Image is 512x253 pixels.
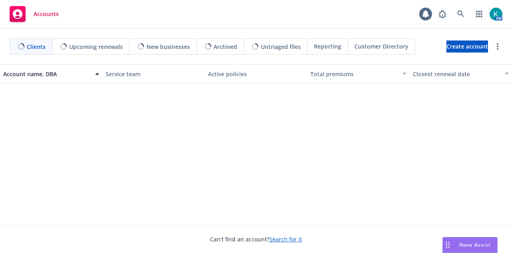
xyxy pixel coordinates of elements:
div: Service team [106,70,202,78]
a: Search [453,6,469,22]
button: Total premiums [307,64,410,83]
span: Untriaged files [261,43,301,51]
span: Accounts [34,11,59,17]
div: Active policies [208,70,304,78]
button: Active policies [205,64,307,83]
span: Reporting [314,42,341,51]
div: Closest renewal date [413,70,500,78]
span: Archived [214,43,237,51]
a: Create account [446,40,488,53]
a: more [493,42,502,51]
div: Account name, DBA [3,70,90,78]
img: photo [490,8,502,20]
button: Service team [102,64,205,83]
a: Switch app [471,6,487,22]
span: Create account [446,39,488,54]
span: New businesses [146,43,190,51]
span: Nova Assist [459,241,491,248]
div: Total premiums [310,70,398,78]
button: Nova Assist [442,237,498,253]
a: Search for it [269,235,302,243]
a: Accounts [6,3,62,25]
span: Clients [27,43,46,51]
span: Can't find an account? [210,235,302,243]
span: Upcoming renewals [69,43,123,51]
span: Customer Directory [354,42,408,51]
div: Drag to move [443,237,453,253]
button: Closest renewal date [410,64,512,83]
a: Report a Bug [434,6,450,22]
